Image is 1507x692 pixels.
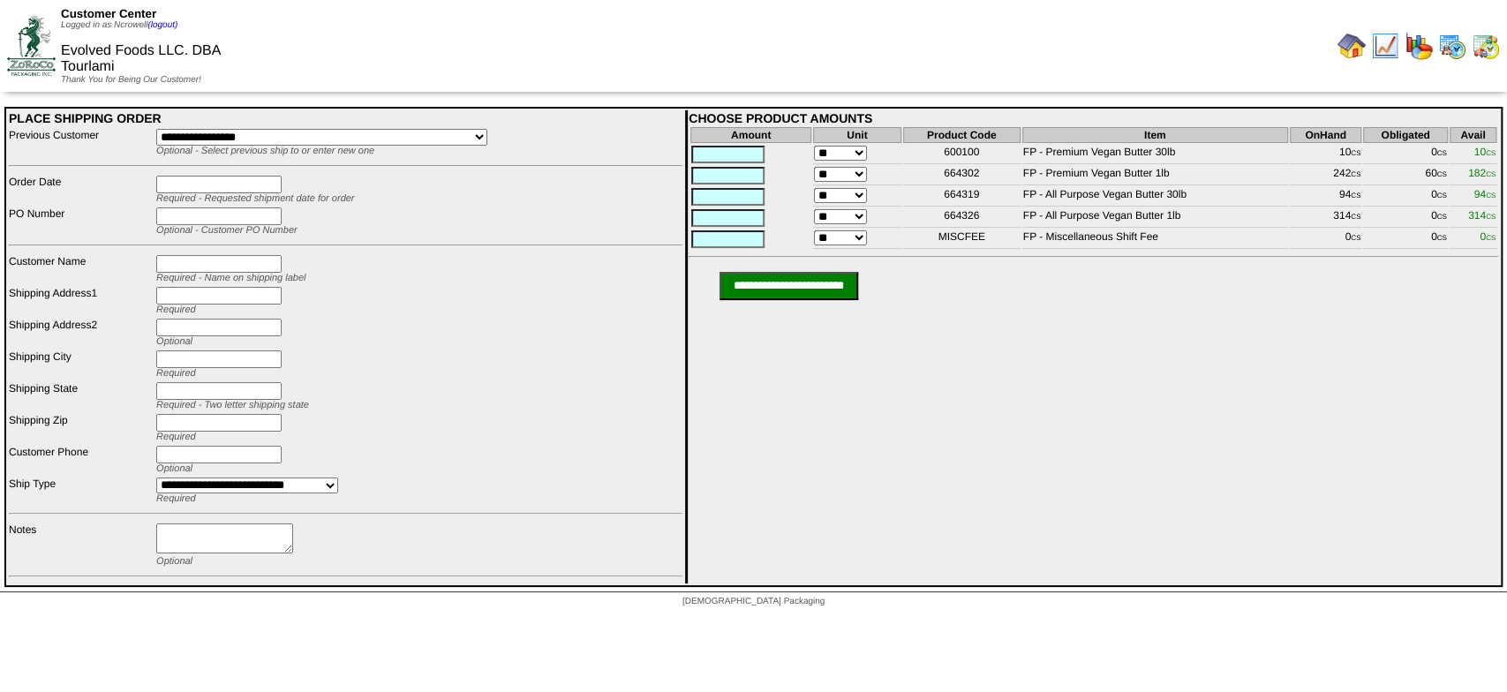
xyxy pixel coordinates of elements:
td: 314 [1290,208,1361,228]
td: Order Date [8,175,154,205]
span: CS [1486,149,1496,157]
th: Product Code [903,127,1021,143]
img: calendarinout.gif [1472,32,1500,60]
span: Required [156,368,196,379]
td: 664326 [903,208,1021,228]
td: FP - Miscellaneous Shift Fee [1022,229,1288,249]
td: FP - All Purpose Vegan Butter 1lb [1022,208,1288,228]
span: CS [1437,213,1447,221]
span: CS [1351,192,1360,199]
td: FP - Premium Vegan Butter 30lb [1022,145,1288,164]
td: FP - Premium Vegan Butter 1lb [1022,166,1288,185]
td: 600100 [903,145,1021,164]
td: Shipping State [8,381,154,411]
td: 10 [1290,145,1361,164]
span: Customer Center [61,7,156,20]
span: Optional - Select previous ship to or enter new one [156,146,374,156]
span: 182 [1468,167,1496,179]
span: CS [1486,192,1496,199]
span: CS [1486,234,1496,242]
img: home.gif [1337,32,1366,60]
span: CS [1351,213,1360,221]
span: CS [1351,149,1360,157]
td: 0 [1290,229,1361,249]
td: 664302 [903,166,1021,185]
span: 314 [1468,209,1496,222]
span: Optional - Customer PO Number [156,225,298,236]
span: 94 [1474,188,1496,200]
div: PLACE SHIPPING ORDER [9,111,682,125]
td: 242 [1290,166,1361,185]
td: 0 [1363,229,1447,249]
td: MISCFEE [903,229,1021,249]
td: 94 [1290,187,1361,207]
img: ZoRoCo_Logo(Green%26Foil)%20jpg.webp [7,16,56,75]
td: 0 [1363,145,1447,164]
span: CS [1486,213,1496,221]
th: OnHand [1290,127,1361,143]
span: Optional [156,336,192,347]
td: Shipping Address1 [8,286,154,316]
td: 60 [1363,166,1447,185]
td: Shipping Zip [8,413,154,443]
td: Customer Name [8,254,154,284]
span: CS [1437,234,1447,242]
img: graph.gif [1405,32,1433,60]
span: 0 [1480,230,1496,243]
span: Evolved Foods LLC. DBA Tourlami [61,43,221,74]
span: Required [156,432,196,442]
span: Optional [156,556,192,567]
td: Shipping City [8,350,154,380]
span: CS [1437,192,1447,199]
span: Thank You for Being Our Customer! [61,75,201,85]
span: CS [1486,170,1496,178]
td: 0 [1363,208,1447,228]
th: Amount [690,127,811,143]
td: FP - All Purpose Vegan Butter 30lb [1022,187,1288,207]
img: calendarprod.gif [1438,32,1466,60]
span: Required [156,493,196,504]
span: CS [1437,170,1447,178]
th: Obligated [1363,127,1447,143]
span: Optional [156,463,192,474]
span: 10 [1474,146,1496,158]
span: Required [156,305,196,315]
td: Shipping Address2 [8,318,154,348]
div: CHOOSE PRODUCT AMOUNTS [689,111,1498,125]
span: Logged in as Ncrowell [61,20,177,30]
td: 0 [1363,187,1447,207]
th: Unit [813,127,901,143]
td: 664319 [903,187,1021,207]
th: Item [1022,127,1288,143]
span: CS [1351,234,1360,242]
span: Required - Requested shipment date for order [156,193,354,204]
th: Avail [1450,127,1496,143]
td: PO Number [8,207,154,237]
td: Ship Type [8,477,154,506]
a: (logout) [147,20,177,30]
td: Customer Phone [8,445,154,475]
img: line_graph.gif [1371,32,1399,60]
td: Notes [8,523,154,568]
span: Required - Name on shipping label [156,273,305,283]
span: Required - Two letter shipping state [156,400,309,410]
td: Previous Customer [8,128,154,157]
span: [DEMOGRAPHIC_DATA] Packaging [682,597,825,606]
span: CS [1351,170,1360,178]
span: CS [1437,149,1447,157]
